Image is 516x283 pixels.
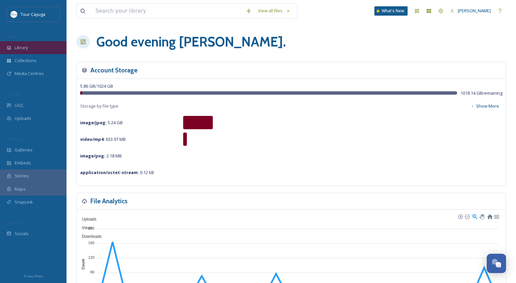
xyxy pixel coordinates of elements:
[479,214,483,218] div: Panning
[15,160,31,166] span: Embeds
[80,120,107,126] strong: image/jpeg :
[88,255,94,259] tspan: 120
[447,4,494,17] a: [PERSON_NAME]
[80,136,126,142] span: 633.97 MB
[80,153,105,159] strong: image/png :
[15,115,31,122] span: Uploads
[15,186,26,192] span: Maps
[11,11,17,18] img: download.jpeg
[467,100,502,113] button: Show More
[88,226,94,230] tspan: 200
[21,11,45,17] span: Tour Cayuga
[7,34,18,39] span: MEDIA
[77,226,92,230] span: Views
[374,6,408,16] a: What's New
[15,102,24,109] span: UGC
[487,213,492,219] div: Reset Zoom
[487,254,506,273] button: Open Chat
[80,153,122,159] span: 2.18 MB
[493,213,499,219] div: Menu
[15,45,28,51] span: Library
[88,241,94,245] tspan: 160
[80,169,139,175] strong: application/octet-stream :
[81,259,85,269] text: Count
[92,4,243,18] input: Search your library
[90,270,94,274] tspan: 80
[15,173,29,179] span: Stories
[7,92,21,97] span: COLLECT
[80,136,105,142] strong: video/mp4 :
[15,231,29,237] span: Socials
[472,213,477,219] div: Selection Zoom
[90,65,138,75] h3: Account Storage
[460,90,502,96] span: 1018.14 GB remaining
[15,57,37,64] span: Collections
[24,274,43,278] span: Privacy Policy
[80,169,154,175] span: 0.12 kB
[90,196,128,206] h3: File Analytics
[77,217,96,222] span: Uploads
[77,234,101,239] span: Downloads
[24,272,43,280] a: Privacy Policy
[80,103,118,109] span: Storage by file type
[464,214,469,219] div: Zoom Out
[15,70,44,77] span: Media Centres
[458,8,491,14] span: [PERSON_NAME]
[458,214,462,219] div: Zoom In
[7,137,22,141] span: WIDGETS
[80,83,113,89] span: 5.86 GB / 1024 GB
[255,4,294,17] a: View all files
[7,220,20,225] span: SOCIALS
[15,199,33,205] span: SnapLink
[80,120,123,126] span: 5.24 GB
[96,32,286,52] h1: Good evening [PERSON_NAME] .
[15,147,33,153] span: Galleries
